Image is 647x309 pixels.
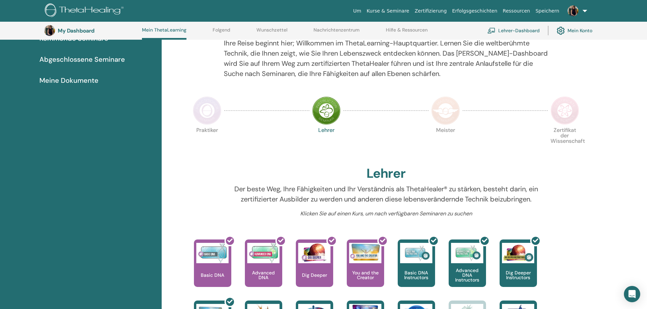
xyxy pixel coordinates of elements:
[533,5,562,17] a: Speichern
[347,239,384,301] a: You and the Creator You and the Creator
[313,27,360,38] a: Nachrichtenzentrum
[256,27,287,38] a: Wunschzettel
[500,239,537,301] a: Dig Deeper Instructors Dig Deeper Instructors
[142,27,186,40] a: Mein ThetaLearning
[351,5,364,17] a: Um
[500,270,537,280] p: Dig Deeper Instructors
[451,243,483,263] img: Advanced DNA Instructors
[366,166,406,181] h2: Lehrer
[312,96,341,125] img: Instructor
[247,243,280,263] img: Advanced DNA
[449,239,486,301] a: Advanced DNA Instructors Advanced DNA Instructors
[431,96,460,125] img: Master
[398,270,435,280] p: Basic DNA Instructors
[44,25,55,36] img: default.jpg
[312,128,341,156] p: Lehrer
[39,75,98,85] span: Meine Dokumente
[193,128,221,156] p: Praktiker
[347,270,384,280] p: You and the Creator
[298,243,330,263] img: Dig Deeper
[58,27,126,34] h3: My Dashboard
[213,27,230,38] a: Folgend
[349,243,381,262] img: You and the Creator
[487,27,496,34] img: chalkboard-teacher.svg
[412,5,449,17] a: Zertifizierung
[245,239,282,301] a: Advanced DNA Advanced DNA
[487,23,540,38] a: Lehrer-Dashboard
[193,96,221,125] img: Practitioner
[224,38,548,79] p: Ihre Reise beginnt hier; Willkommen im ThetaLearning-Hauptquartier. Lernen Sie die weltberühmte T...
[194,239,231,301] a: Basic DNA Basic DNA
[400,243,432,263] img: Basic DNA Instructors
[296,239,333,301] a: Dig Deeper Dig Deeper
[624,286,640,302] div: Open Intercom Messenger
[398,239,435,301] a: Basic DNA Instructors Basic DNA Instructors
[557,25,565,36] img: cog.svg
[502,243,534,263] img: Dig Deeper Instructors
[449,268,486,282] p: Advanced DNA Instructors
[500,5,533,17] a: Ressourcen
[557,23,592,38] a: Mein Konto
[196,243,229,263] img: Basic DNA
[39,54,125,64] span: Abgeschlossene Seminare
[224,184,548,204] p: Der beste Weg, Ihre Fähigkeiten und Ihr Verständnis als ThetaHealer® zu stärken, besteht darin, e...
[449,5,500,17] a: Erfolgsgeschichten
[551,128,579,156] p: Zertifikat der Wissenschaft
[551,96,579,125] img: Certificate of Science
[299,273,330,277] p: Dig Deeper
[386,27,428,38] a: Hilfe & Ressourcen
[568,5,578,16] img: default.jpg
[45,3,126,19] img: logo.png
[245,270,282,280] p: Advanced DNA
[431,128,460,156] p: Meister
[224,210,548,218] p: Klicken Sie auf einen Kurs, um nach verfügbaren Seminaren zu suchen
[364,5,412,17] a: Kurse & Seminare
